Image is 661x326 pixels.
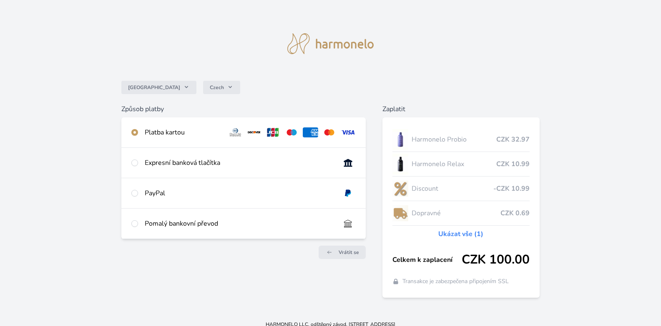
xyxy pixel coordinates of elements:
span: Discount [412,184,493,194]
img: onlineBanking_CZ.svg [340,158,356,168]
span: Czech [210,84,224,91]
img: discover.svg [246,127,262,137]
span: [GEOGRAPHIC_DATA] [128,84,180,91]
h6: Způsob platby [121,104,366,114]
span: CZK 100.00 [462,252,530,267]
img: bankTransfer_IBAN.svg [340,219,356,229]
img: amex.svg [303,127,318,137]
span: -CZK 10.99 [493,184,530,194]
img: mc.svg [322,127,337,137]
span: Transakce je zabezpečena připojením SSL [402,277,509,286]
div: PayPal [145,188,334,198]
img: CLEAN_PROBIO_se_stinem_x-lo.jpg [392,129,408,150]
span: CZK 10.99 [496,159,530,169]
img: paypal.svg [340,188,356,198]
img: maestro.svg [284,127,299,137]
button: Czech [203,81,240,94]
div: Pomalý bankovní převod [145,219,334,229]
span: CZK 0.69 [500,208,530,218]
div: Platba kartou [145,127,221,137]
button: [GEOGRAPHIC_DATA] [121,81,196,94]
span: Harmonelo Relax [412,159,496,169]
a: Vrátit se [319,246,366,259]
img: discount-lo.png [392,178,408,199]
div: Expresní banková tlačítka [145,158,334,168]
img: visa.svg [340,127,356,137]
span: Celkem k zaplacení [392,255,462,265]
span: Vrátit se [339,249,359,256]
span: Dopravné [412,208,500,218]
span: Harmonelo Probio [412,134,496,144]
a: Ukázat vše (1) [438,229,483,239]
img: logo.svg [287,33,374,54]
h6: Zaplatit [382,104,540,114]
img: CLEAN_RELAX_se_stinem_x-lo.jpg [392,154,408,174]
img: jcb.svg [265,127,281,137]
img: diners.svg [228,127,243,137]
span: CZK 32.97 [496,134,530,144]
img: delivery-lo.png [392,203,408,224]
